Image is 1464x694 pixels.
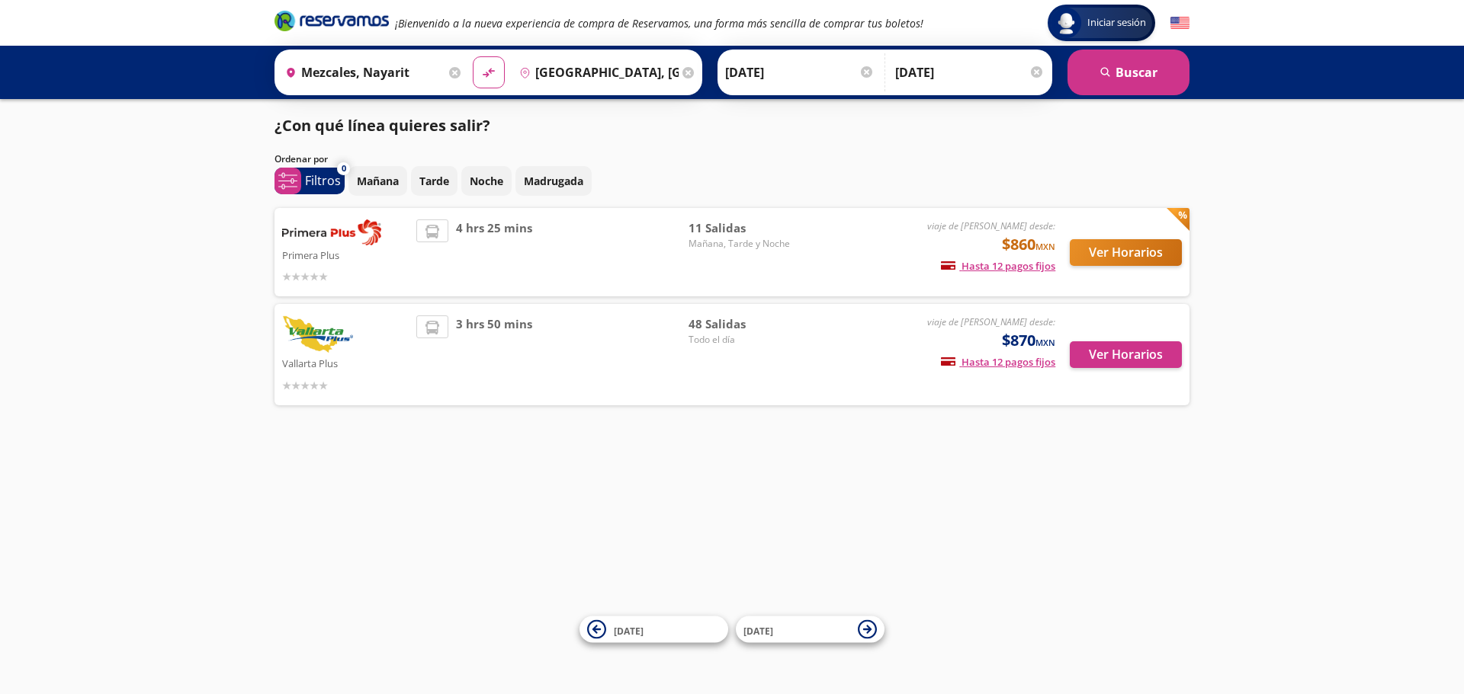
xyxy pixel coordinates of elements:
[689,237,795,251] span: Mañana, Tarde y Noche
[689,315,795,333] span: 48 Salidas
[1070,341,1182,368] button: Ver Horarios
[274,9,389,37] a: Brand Logo
[274,114,490,137] p: ¿Con qué línea quieres salir?
[279,53,445,91] input: Buscar Origen
[1067,50,1189,95] button: Buscar
[614,624,644,637] span: [DATE]
[282,245,409,264] p: Primera Plus
[470,173,503,189] p: Noche
[357,173,399,189] p: Mañana
[743,624,773,637] span: [DATE]
[395,16,923,30] em: ¡Bienvenido a la nueva experiencia de compra de Reservamos, una forma más sencilla de comprar tus...
[282,219,381,245] img: Primera Plus
[456,219,532,285] span: 4 hrs 25 mins
[725,53,875,91] input: Elegir Fecha
[515,166,592,196] button: Madrugada
[1070,239,1182,266] button: Ver Horarios
[456,315,532,394] span: 3 hrs 50 mins
[579,616,728,643] button: [DATE]
[274,9,389,32] i: Brand Logo
[305,171,341,190] p: Filtros
[513,53,679,91] input: Buscar Destino
[927,315,1055,328] em: viaje de [PERSON_NAME] desde:
[689,333,795,347] span: Todo el día
[1170,14,1189,33] button: English
[941,355,1055,369] span: Hasta 12 pagos fijos
[274,152,328,166] p: Ordenar por
[282,315,353,353] img: Vallarta Plus
[895,53,1045,91] input: Opcional
[1002,233,1055,256] span: $860
[1081,15,1152,30] span: Iniciar sesión
[1002,329,1055,352] span: $870
[411,166,457,196] button: Tarde
[461,166,512,196] button: Noche
[689,219,795,237] span: 11 Salidas
[274,168,345,194] button: 0Filtros
[419,173,449,189] p: Tarde
[1035,337,1055,348] small: MXN
[282,353,409,372] p: Vallarta Plus
[941,259,1055,273] span: Hasta 12 pagos fijos
[927,219,1055,232] em: viaje de [PERSON_NAME] desde:
[736,616,884,643] button: [DATE]
[1035,241,1055,252] small: MXN
[348,166,407,196] button: Mañana
[342,162,346,175] span: 0
[524,173,583,189] p: Madrugada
